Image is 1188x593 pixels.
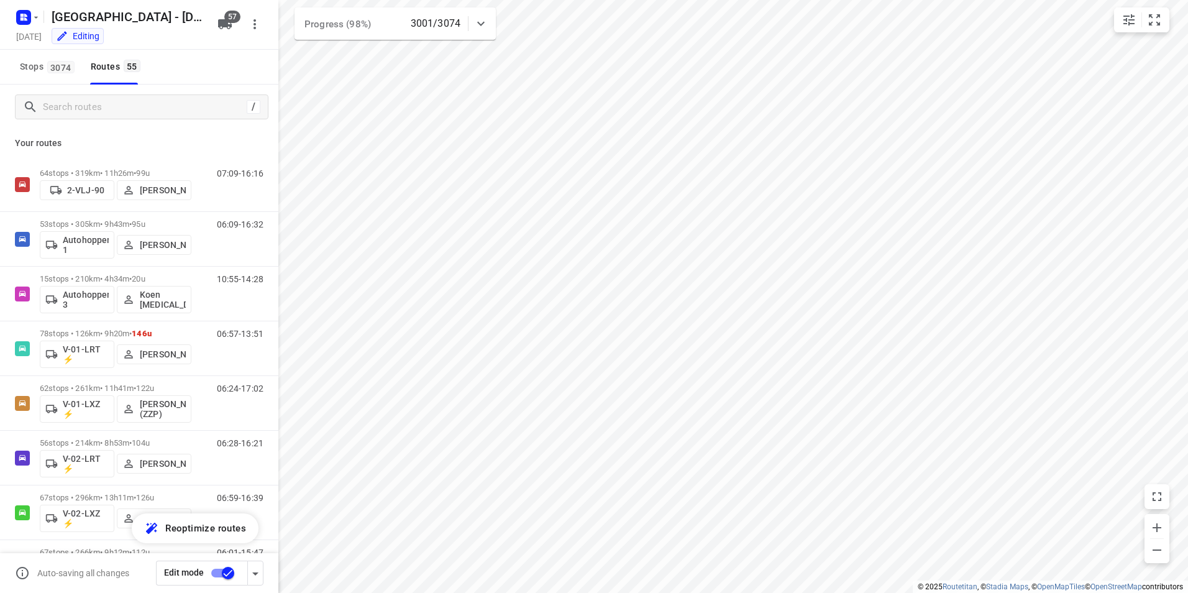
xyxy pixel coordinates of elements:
p: V-01-LRT ⚡ [63,344,109,364]
p: 64 stops • 319km • 11h26m [40,168,191,178]
span: 55 [124,60,140,72]
p: Auto-saving all changes [37,568,129,578]
li: © 2025 , © , © © contributors [918,582,1183,591]
span: • [129,219,132,229]
p: 67 stops • 266km • 9h12m [40,548,191,557]
button: [PERSON_NAME] [117,344,191,364]
p: 56 stops • 214km • 8h53m [40,438,191,448]
p: 3001/3074 [411,16,460,31]
span: 112u [132,548,150,557]
button: V-02-LXZ ⚡ [40,505,114,532]
div: Routes [91,59,144,75]
span: 95u [132,219,145,229]
p: [PERSON_NAME] (ZZP) [140,399,186,419]
span: Reoptimize routes [165,520,246,536]
button: V-01-LRT ⚡ [40,341,114,368]
p: 53 stops • 305km • 9h43m [40,219,191,229]
button: [PERSON_NAME] (ZZP) [117,395,191,423]
span: • [134,168,136,178]
p: Autohopper 3 [63,290,109,310]
p: 06:57-13:51 [217,329,263,339]
p: 06:28-16:21 [217,438,263,448]
p: [PERSON_NAME] [140,459,186,469]
button: 57 [212,12,237,37]
p: 07:09-16:16 [217,168,263,178]
button: Fit zoom [1142,7,1167,32]
p: 78 stops • 126km • 9h20m [40,329,191,338]
div: / [247,100,260,114]
span: 99u [136,168,149,178]
div: Driver app settings [248,565,263,581]
a: OpenMapTiles [1037,582,1085,591]
span: • [129,438,132,448]
p: 67 stops • 296km • 13h11m [40,493,191,502]
p: Your routes [15,137,263,150]
p: [PERSON_NAME] [140,185,186,195]
span: • [129,329,132,338]
button: [PERSON_NAME] [117,180,191,200]
p: Autohopper 1 [63,235,109,255]
a: OpenStreetMap [1090,582,1142,591]
button: Koen [MEDICAL_DATA] [117,286,191,313]
a: Routetitan [943,582,977,591]
button: [PERSON_NAME] [117,508,191,528]
p: V-02-LRT ⚡ [63,454,109,474]
span: 57 [224,11,240,23]
button: Autohopper 1 [40,231,114,259]
p: V-02-LXZ ⚡ [63,508,109,528]
p: [PERSON_NAME] [140,349,186,359]
span: 122u [136,384,154,393]
p: 06:24-17:02 [217,384,263,393]
p: 2-VLJ-90 [67,185,104,195]
button: More [242,12,267,37]
h5: [GEOGRAPHIC_DATA] - [DATE] [47,7,208,27]
p: 06:01-15:47 [217,548,263,558]
span: • [134,384,136,393]
button: 2-VLJ-90 [40,180,114,200]
span: • [129,548,132,557]
span: 126u [136,493,154,502]
p: 06:59-16:39 [217,493,263,503]
button: Map settings [1117,7,1141,32]
p: 62 stops • 261km • 11h41m [40,384,191,393]
p: V-01-LXZ ⚡ [63,399,109,419]
span: 146u [132,329,152,338]
span: • [134,493,136,502]
input: Search routes [43,98,247,117]
h5: [DATE] [11,29,47,44]
button: V-02-LRT ⚡ [40,450,114,477]
span: 20u [132,274,145,283]
button: Reoptimize routes [132,513,258,543]
span: Edit mode [164,568,204,577]
button: V-01-LXZ ⚡ [40,395,114,423]
span: • [129,274,132,283]
span: 3074 [47,61,75,73]
div: Editing [56,30,99,42]
span: 104u [132,438,150,448]
p: [PERSON_NAME] [140,240,186,250]
span: Stops [20,59,78,75]
button: Autohopper 3 [40,286,114,313]
span: Progress (98%) [304,19,371,30]
div: Progress (98%)3001/3074 [295,7,496,40]
a: Stadia Maps [986,582,1028,591]
p: 06:09-16:32 [217,219,263,229]
button: [PERSON_NAME] [117,454,191,474]
p: [PERSON_NAME] [140,513,186,523]
button: [PERSON_NAME] [117,235,191,255]
p: 15 stops • 210km • 4h34m [40,274,191,283]
p: 10:55-14:28 [217,274,263,284]
p: Koen [MEDICAL_DATA] [140,290,186,310]
div: small contained button group [1114,7,1169,32]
